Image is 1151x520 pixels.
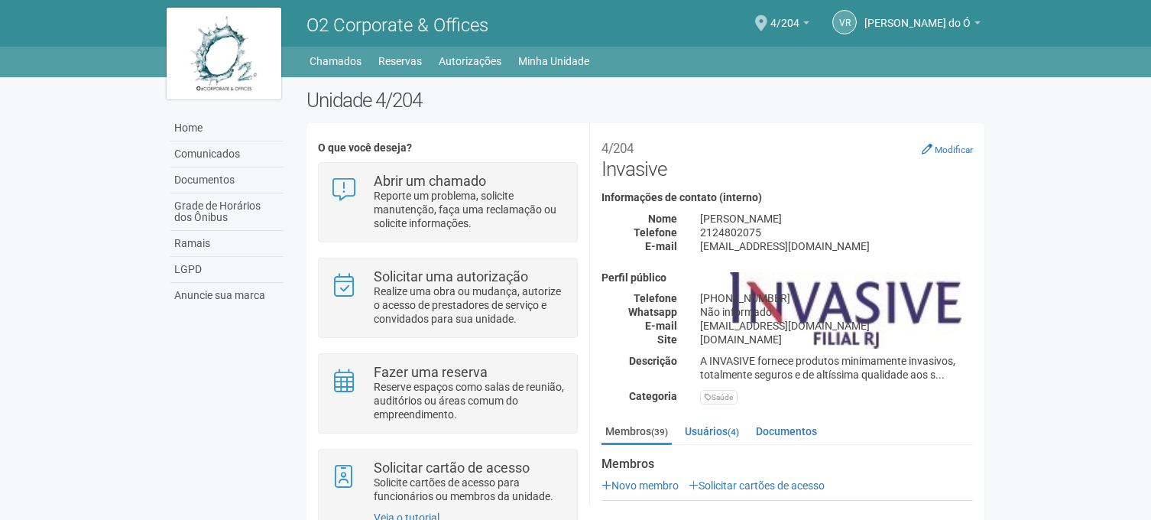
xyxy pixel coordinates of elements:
p: Reporte um problema, solicite manutenção, faça uma reclamação ou solicite informações. [374,189,566,230]
h2: Invasive [601,135,973,180]
a: Reservas [378,50,422,72]
strong: Solicitar uma autorização [374,268,528,284]
div: Não informado [689,305,984,319]
a: Usuários(4) [681,420,743,443]
a: Anuncie sua marca [170,283,284,308]
div: [EMAIL_ADDRESS][DOMAIN_NAME] [689,319,984,333]
strong: Telefone [634,292,677,304]
small: (4) [728,427,739,437]
strong: Telefone [634,226,677,239]
strong: Fazer uma reserva [374,364,488,380]
small: Modificar [935,145,973,155]
strong: Solicitar cartão de acesso [374,460,530,476]
p: Solicite cartões de acesso para funcionários ou membros da unidade. [374,476,566,503]
a: Membros(39) [601,420,672,445]
strong: Nome [648,213,677,225]
a: Solicitar uma autorização Realize uma obra ou mudança, autorize o acesso de prestadores de serviç... [330,270,565,326]
a: Ramais [170,231,284,257]
h4: O que você deseja? [318,142,577,154]
strong: Whatsapp [628,306,677,318]
a: VR [832,10,857,34]
div: [EMAIL_ADDRESS][DOMAIN_NAME] [689,239,984,253]
strong: E-mail [645,320,677,332]
a: Home [170,115,284,141]
p: Reserve espaços como salas de reunião, auditórios ou áreas comum do empreendimento. [374,380,566,421]
p: Realize uma obra ou mudança, autorize o acesso de prestadores de serviço e convidados para sua un... [374,284,566,326]
a: Documentos [170,167,284,193]
small: (39) [651,427,668,437]
h4: Perfil público [601,272,973,284]
strong: Membros [601,457,973,471]
strong: Descrição [629,355,677,367]
h2: Unidade 4/204 [306,89,984,112]
small: 4/204 [601,141,634,156]
span: O2 Corporate & Offices [306,15,488,36]
a: [PERSON_NAME] do Ó [864,19,981,31]
h4: Informações de contato (interno) [601,192,973,203]
a: Fazer uma reserva Reserve espaços como salas de reunião, auditórios ou áreas comum do empreendime... [330,366,565,421]
div: [DOMAIN_NAME] [689,333,984,346]
div: Saúde [700,390,738,405]
a: Novo membro [601,479,679,492]
a: Autorizações [439,50,501,72]
a: Chamados [310,50,362,72]
div: A INVASIVE fornece produtos minimamente invasivos, totalmente seguros e de altíssima qualidade ao... [689,354,984,382]
div: [PERSON_NAME] [689,212,984,226]
a: Grade de Horários dos Ônibus [170,193,284,231]
div: [PHONE_NUMBER] [689,291,984,305]
a: Comunicados [170,141,284,167]
strong: Site [657,333,677,346]
a: Abrir um chamado Reporte um problema, solicite manutenção, faça uma reclamação ou solicite inform... [330,174,565,230]
div: 2124802075 [689,226,984,239]
img: logo.jpg [167,8,281,99]
span: 4/204 [770,2,799,29]
a: LGPD [170,257,284,283]
img: business.png [730,272,961,349]
a: Documentos [752,420,821,443]
strong: Abrir um chamado [374,173,486,189]
a: Modificar [922,143,973,155]
a: Solicitar cartões de acesso [689,479,825,492]
a: Solicitar cartão de acesso Solicite cartões de acesso para funcionários ou membros da unidade. [330,461,565,503]
a: 4/204 [770,19,809,31]
strong: E-mail [645,240,677,252]
span: Viviane Rocha do Ó [864,2,971,29]
a: Minha Unidade [518,50,589,72]
strong: Categoria [629,390,677,402]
